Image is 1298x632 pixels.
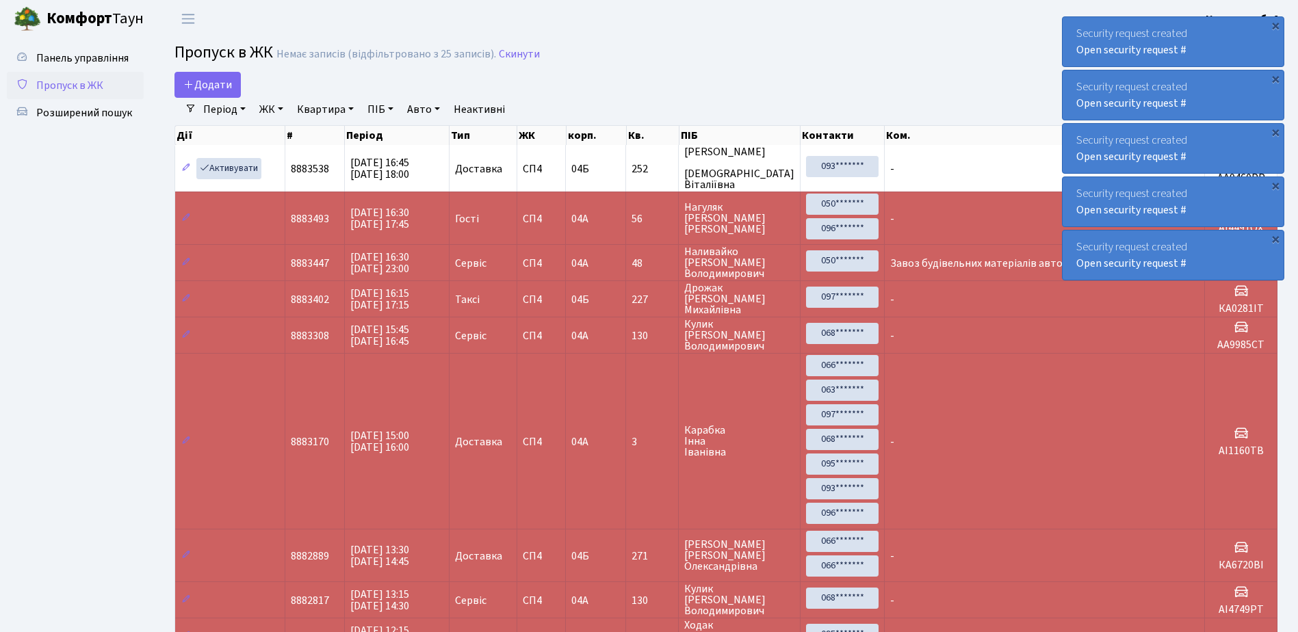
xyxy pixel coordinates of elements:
[890,328,894,343] span: -
[517,126,566,145] th: ЖК
[567,126,627,145] th: корп.
[254,98,289,121] a: ЖК
[1210,603,1271,616] h5: AI4749PT
[291,98,359,121] a: Квартира
[171,8,205,30] button: Переключити навігацію
[7,44,144,72] a: Панель управління
[571,211,588,226] span: 04А
[571,292,589,307] span: 04Б
[1206,12,1282,27] b: Консьєрж б. 4.
[350,428,409,455] span: [DATE] 15:00 [DATE] 16:00
[291,161,329,176] span: 8883538
[890,256,1154,271] span: Завоз будівельних матеріалів автомобіль volkswagen
[632,163,673,174] span: 252
[684,319,794,352] span: Кулик [PERSON_NAME] Володимирович
[1210,445,1271,458] h5: AI1160TB
[350,250,409,276] span: [DATE] 16:30 [DATE] 23:00
[174,72,241,98] a: Додати
[455,294,480,305] span: Таксі
[1076,256,1186,271] a: Open security request #
[885,126,1205,145] th: Ком.
[14,5,41,33] img: logo.png
[1269,72,1282,85] div: ×
[345,126,450,145] th: Період
[684,583,794,616] span: Кулик [PERSON_NAME] Володимирович
[350,587,409,614] span: [DATE] 13:15 [DATE] 14:30
[684,246,794,279] span: Наливайко [PERSON_NAME] Володимирович
[627,126,679,145] th: Кв.
[632,294,673,305] span: 227
[291,593,329,608] span: 8882817
[183,77,232,92] span: Додати
[196,158,261,179] a: Активувати
[684,425,794,458] span: Карабка Інна Іванівна
[679,126,801,145] th: ПІБ
[276,48,496,61] div: Немає записів (відфільтровано з 25 записів).
[285,126,345,145] th: #
[350,205,409,232] span: [DATE] 16:30 [DATE] 17:45
[684,202,794,235] span: Нагуляк [PERSON_NAME] [PERSON_NAME]
[1269,125,1282,139] div: ×
[36,105,132,120] span: Розширений пошук
[571,328,588,343] span: 04А
[1206,11,1282,27] a: Консьєрж б. 4.
[291,211,329,226] span: 8883493
[1063,17,1284,66] div: Security request created
[448,98,510,121] a: Неактивні
[1210,302,1271,315] h5: КА0281ІТ
[455,163,502,174] span: Доставка
[7,99,144,127] a: Розширений пошук
[890,549,894,564] span: -
[523,163,560,174] span: СП4
[455,436,502,447] span: Доставка
[1076,202,1186,218] a: Open security request #
[1269,179,1282,192] div: ×
[571,549,589,564] span: 04Б
[175,126,285,145] th: Дії
[350,322,409,349] span: [DATE] 15:45 [DATE] 16:45
[1063,124,1284,173] div: Security request created
[801,126,885,145] th: Контакти
[632,551,673,562] span: 271
[890,161,894,176] span: -
[1076,149,1186,164] a: Open security request #
[1063,231,1284,280] div: Security request created
[1076,96,1186,111] a: Open security request #
[1269,18,1282,32] div: ×
[362,98,399,121] a: ПІБ
[523,595,560,606] span: СП4
[890,292,894,307] span: -
[523,551,560,562] span: СП4
[47,8,144,31] span: Таун
[198,98,251,121] a: Період
[350,155,409,182] span: [DATE] 16:45 [DATE] 18:00
[455,330,486,341] span: Сервіс
[499,48,540,61] a: Скинути
[1076,42,1186,57] a: Open security request #
[1063,70,1284,120] div: Security request created
[455,258,486,269] span: Сервіс
[1210,339,1271,352] h5: AA9985CT
[1210,559,1271,572] h5: КА6720ВІ
[455,213,479,224] span: Гості
[632,595,673,606] span: 130
[291,328,329,343] span: 8883308
[7,72,144,99] a: Пропуск в ЖК
[36,78,103,93] span: Пропуск в ЖК
[291,434,329,449] span: 8883170
[291,292,329,307] span: 8883402
[523,213,560,224] span: СП4
[632,330,673,341] span: 130
[1269,232,1282,246] div: ×
[632,258,673,269] span: 48
[1063,177,1284,226] div: Security request created
[571,256,588,271] span: 04А
[36,51,129,66] span: Панель управління
[523,258,560,269] span: СП4
[523,330,560,341] span: СП4
[402,98,445,121] a: Авто
[523,294,560,305] span: СП4
[890,593,894,608] span: -
[684,282,794,315] span: Дрожак [PERSON_NAME] Михайлівна
[571,161,589,176] span: 04Б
